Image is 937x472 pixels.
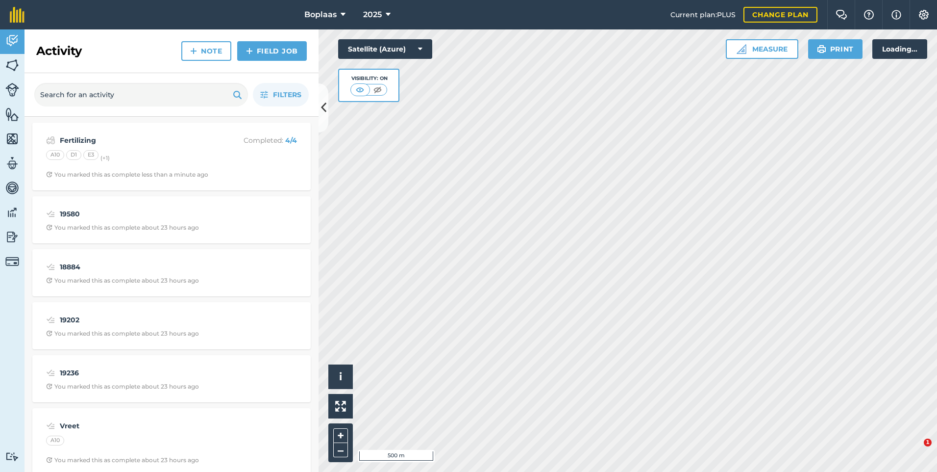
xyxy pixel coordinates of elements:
button: Satellite (Azure) [338,39,432,59]
img: svg+xml;base64,PHN2ZyB4bWxucz0iaHR0cDovL3d3dy53My5vcmcvMjAwMC9zdmciIHdpZHRoPSIxNyIgaGVpZ2h0PSIxNy... [891,9,901,21]
img: svg+xml;base64,PD94bWwgdmVyc2lvbj0iMS4wIiBlbmNvZGluZz0idXRmLTgiPz4KPCEtLSBHZW5lcmF0b3I6IEFkb2JlIE... [5,205,19,220]
iframe: Intercom live chat [904,439,927,462]
div: E3 [83,150,99,160]
img: svg+xml;base64,PD94bWwgdmVyc2lvbj0iMS4wIiBlbmNvZGluZz0idXRmLTgiPz4KPCEtLSBHZW5lcmF0b3I6IEFkb2JlIE... [5,181,19,195]
img: Clock with arrow pointing clockwise [46,383,52,390]
a: FertilizingCompleted: 4/4A10D1E3(+1)Clock with arrow pointing clockwiseYou marked this as complet... [38,129,305,184]
a: Note [181,41,231,61]
span: i [339,370,342,383]
a: 18884Clock with arrow pointing clockwiseYou marked this as complete about 23 hours ago [38,255,305,290]
div: You marked this as complete about 23 hours ago [46,224,199,232]
img: svg+xml;base64,PD94bWwgdmVyc2lvbj0iMS4wIiBlbmNvZGluZz0idXRmLTgiPz4KPCEtLSBHZW5lcmF0b3I6IEFkb2JlIE... [46,261,55,273]
strong: Vreet [60,420,215,431]
img: svg+xml;base64,PHN2ZyB4bWxucz0iaHR0cDovL3d3dy53My5vcmcvMjAwMC9zdmciIHdpZHRoPSIxNCIgaGVpZ2h0PSIyNC... [246,45,253,57]
img: Clock with arrow pointing clockwise [46,171,52,178]
a: VreetA10Clock with arrow pointing clockwiseYou marked this as complete about 23 hours ago [38,414,305,470]
div: You marked this as complete about 23 hours ago [46,383,199,391]
span: 2025 [363,9,382,21]
img: Ruler icon [737,44,746,54]
button: – [333,443,348,457]
img: svg+xml;base64,PD94bWwgdmVyc2lvbj0iMS4wIiBlbmNvZGluZz0idXRmLTgiPz4KPCEtLSBHZW5lcmF0b3I6IEFkb2JlIE... [5,33,19,48]
strong: 19236 [60,367,215,378]
img: svg+xml;base64,PD94bWwgdmVyc2lvbj0iMS4wIiBlbmNvZGluZz0idXRmLTgiPz4KPCEtLSBHZW5lcmF0b3I6IEFkb2JlIE... [46,208,55,220]
button: i [328,365,353,389]
img: svg+xml;base64,PD94bWwgdmVyc2lvbj0iMS4wIiBlbmNvZGluZz0idXRmLTgiPz4KPCEtLSBHZW5lcmF0b3I6IEFkb2JlIE... [5,452,19,461]
a: 19236Clock with arrow pointing clockwiseYou marked this as complete about 23 hours ago [38,361,305,396]
span: Current plan : PLUS [670,9,736,20]
img: svg+xml;base64,PHN2ZyB4bWxucz0iaHR0cDovL3d3dy53My5vcmcvMjAwMC9zdmciIHdpZHRoPSIxOSIgaGVpZ2h0PSIyNC... [817,43,826,55]
div: Visibility: On [350,75,388,82]
button: + [333,428,348,443]
img: svg+xml;base64,PD94bWwgdmVyc2lvbj0iMS4wIiBlbmNvZGluZz0idXRmLTgiPz4KPCEtLSBHZW5lcmF0b3I6IEFkb2JlIE... [5,230,19,244]
button: Print [808,39,863,59]
img: Clock with arrow pointing clockwise [46,457,52,463]
img: svg+xml;base64,PHN2ZyB4bWxucz0iaHR0cDovL3d3dy53My5vcmcvMjAwMC9zdmciIHdpZHRoPSI1NiIgaGVpZ2h0PSI2MC... [5,131,19,146]
h2: Activity [36,43,82,59]
strong: Fertilizing [60,135,215,146]
input: Search for an activity [34,83,248,106]
div: You marked this as complete about 23 hours ago [46,330,199,338]
span: 1 [924,439,932,446]
img: Clock with arrow pointing clockwise [46,224,52,231]
img: svg+xml;base64,PD94bWwgdmVyc2lvbj0iMS4wIiBlbmNvZGluZz0idXRmLTgiPz4KPCEtLSBHZW5lcmF0b3I6IEFkb2JlIE... [5,255,19,268]
img: svg+xml;base64,PHN2ZyB4bWxucz0iaHR0cDovL3d3dy53My5vcmcvMjAwMC9zdmciIHdpZHRoPSI1NiIgaGVpZ2h0PSI2MC... [5,107,19,122]
strong: 19202 [60,315,215,325]
div: You marked this as complete about 23 hours ago [46,456,199,464]
img: A cog icon [918,10,930,20]
p: Completed : [219,135,297,146]
a: 19202Clock with arrow pointing clockwiseYou marked this as complete about 23 hours ago [38,308,305,343]
small: (+ 1 ) [100,155,110,161]
img: svg+xml;base64,PD94bWwgdmVyc2lvbj0iMS4wIiBlbmNvZGluZz0idXRmLTgiPz4KPCEtLSBHZW5lcmF0b3I6IEFkb2JlIE... [46,420,55,432]
img: svg+xml;base64,PD94bWwgdmVyc2lvbj0iMS4wIiBlbmNvZGluZz0idXRmLTgiPz4KPCEtLSBHZW5lcmF0b3I6IEFkb2JlIE... [46,314,55,326]
strong: 4 / 4 [285,136,297,145]
div: A10 [46,150,64,160]
img: svg+xml;base64,PD94bWwgdmVyc2lvbj0iMS4wIiBlbmNvZGluZz0idXRmLTgiPz4KPCEtLSBHZW5lcmF0b3I6IEFkb2JlIE... [46,134,55,146]
div: You marked this as complete less than a minute ago [46,171,208,179]
strong: 18884 [60,262,215,272]
img: fieldmargin Logo [10,7,25,23]
img: svg+xml;base64,PD94bWwgdmVyc2lvbj0iMS4wIiBlbmNvZGluZz0idXRmLTgiPz4KPCEtLSBHZW5lcmF0b3I6IEFkb2JlIE... [5,156,19,171]
img: svg+xml;base64,PHN2ZyB4bWxucz0iaHR0cDovL3d3dy53My5vcmcvMjAwMC9zdmciIHdpZHRoPSI1MCIgaGVpZ2h0PSI0MC... [371,85,384,95]
img: Clock with arrow pointing clockwise [46,330,52,337]
img: Two speech bubbles overlapping with the left bubble in the forefront [836,10,847,20]
img: svg+xml;base64,PHN2ZyB4bWxucz0iaHR0cDovL3d3dy53My5vcmcvMjAwMC9zdmciIHdpZHRoPSI1MCIgaGVpZ2h0PSI0MC... [354,85,366,95]
img: Clock with arrow pointing clockwise [46,277,52,284]
img: svg+xml;base64,PHN2ZyB4bWxucz0iaHR0cDovL3d3dy53My5vcmcvMjAwMC9zdmciIHdpZHRoPSI1NiIgaGVpZ2h0PSI2MC... [5,58,19,73]
div: D1 [66,150,81,160]
strong: 19580 [60,209,215,219]
a: Field Job [237,41,307,61]
img: svg+xml;base64,PD94bWwgdmVyc2lvbj0iMS4wIiBlbmNvZGluZz0idXRmLTgiPz4KPCEtLSBHZW5lcmF0b3I6IEFkb2JlIE... [46,367,55,379]
a: Change plan [743,7,817,23]
div: You marked this as complete about 23 hours ago [46,277,199,285]
img: svg+xml;base64,PD94bWwgdmVyc2lvbj0iMS4wIiBlbmNvZGluZz0idXRmLTgiPz4KPCEtLSBHZW5lcmF0b3I6IEFkb2JlIE... [5,83,19,97]
a: 19580Clock with arrow pointing clockwiseYou marked this as complete about 23 hours ago [38,202,305,237]
span: Filters [273,89,301,100]
button: Filters [253,83,309,106]
button: Measure [726,39,798,59]
div: Loading... [872,39,927,59]
div: A10 [46,436,64,446]
img: A question mark icon [863,10,875,20]
img: svg+xml;base64,PHN2ZyB4bWxucz0iaHR0cDovL3d3dy53My5vcmcvMjAwMC9zdmciIHdpZHRoPSIxNCIgaGVpZ2h0PSIyNC... [190,45,197,57]
span: Boplaas [304,9,337,21]
img: Four arrows, one pointing top left, one top right, one bottom right and the last bottom left [335,401,346,412]
img: svg+xml;base64,PHN2ZyB4bWxucz0iaHR0cDovL3d3dy53My5vcmcvMjAwMC9zdmciIHdpZHRoPSIxOSIgaGVpZ2h0PSIyNC... [233,89,242,101]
